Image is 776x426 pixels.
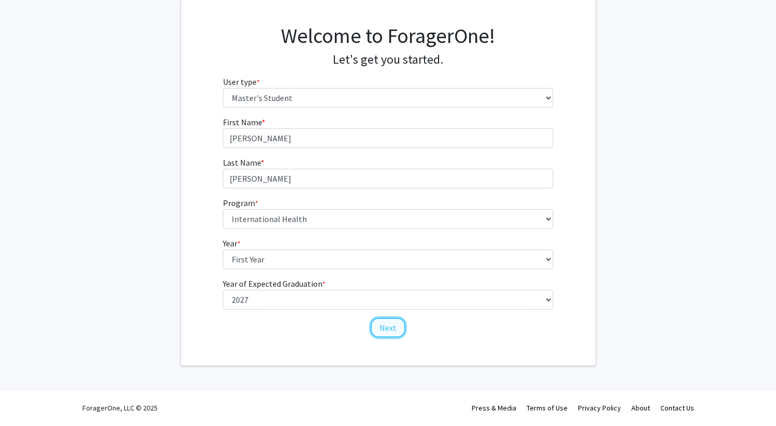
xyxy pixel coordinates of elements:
label: Year [223,237,241,249]
label: User type [223,76,260,88]
div: ForagerOne, LLC © 2025 [82,390,158,426]
h1: Welcome to ForagerOne! [223,23,553,48]
label: Program [223,197,258,209]
span: Last Name [223,157,261,168]
a: Privacy Policy [578,403,621,413]
a: About [631,403,650,413]
a: Terms of Use [527,403,568,413]
a: Press & Media [472,403,516,413]
iframe: Chat [8,379,44,418]
a: Contact Us [660,403,694,413]
h4: Let's get you started. [223,52,553,67]
span: First Name [223,117,262,127]
label: Year of Expected Graduation [223,277,326,290]
button: Next [371,318,405,337]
